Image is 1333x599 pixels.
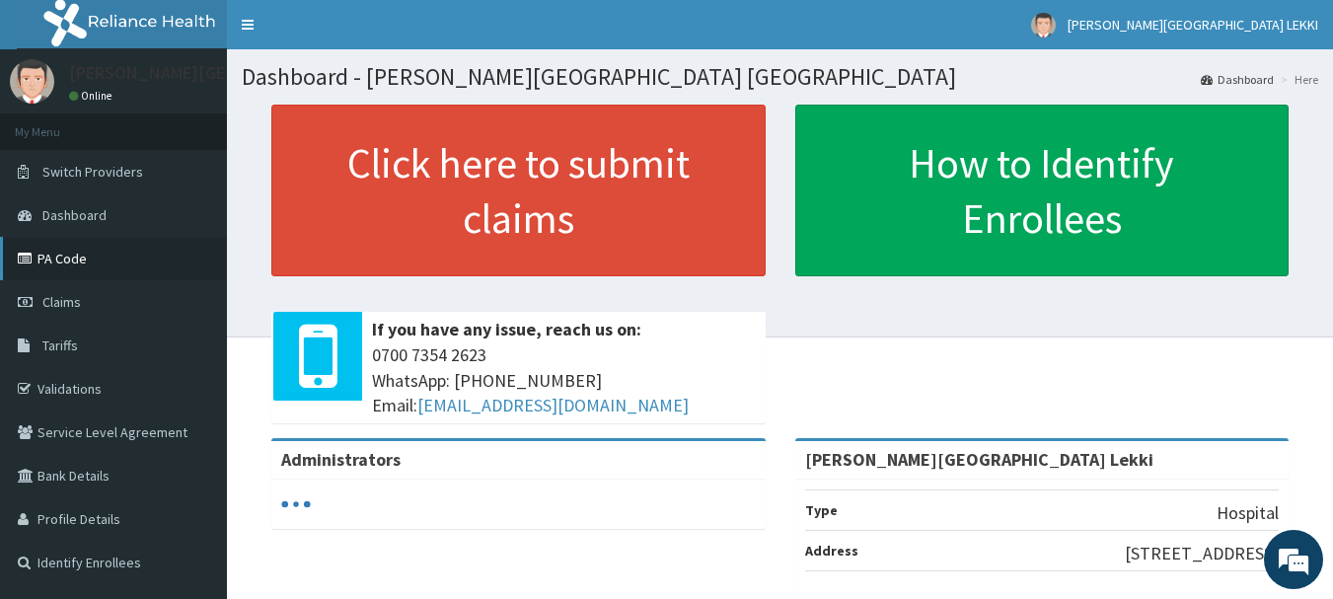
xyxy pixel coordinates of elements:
[1276,71,1318,88] li: Here
[242,64,1318,90] h1: Dashboard - [PERSON_NAME][GEOGRAPHIC_DATA] [GEOGRAPHIC_DATA]
[805,501,838,519] b: Type
[1125,541,1279,566] p: [STREET_ADDRESS]
[10,59,54,104] img: User Image
[1201,71,1274,88] a: Dashboard
[1217,500,1279,526] p: Hospital
[69,64,407,82] p: [PERSON_NAME][GEOGRAPHIC_DATA] LEKKI
[805,542,858,560] b: Address
[1031,13,1056,37] img: User Image
[42,163,143,181] span: Switch Providers
[372,318,641,340] b: If you have any issue, reach us on:
[805,448,1153,471] strong: [PERSON_NAME][GEOGRAPHIC_DATA] Lekki
[42,337,78,354] span: Tariffs
[271,105,766,276] a: Click here to submit claims
[795,105,1290,276] a: How to Identify Enrollees
[1068,16,1318,34] span: [PERSON_NAME][GEOGRAPHIC_DATA] LEKKI
[42,206,107,224] span: Dashboard
[69,89,116,103] a: Online
[372,342,756,418] span: 0700 7354 2623 WhatsApp: [PHONE_NUMBER] Email:
[42,293,81,311] span: Claims
[417,394,689,416] a: [EMAIL_ADDRESS][DOMAIN_NAME]
[281,489,311,519] svg: audio-loading
[281,448,401,471] b: Administrators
